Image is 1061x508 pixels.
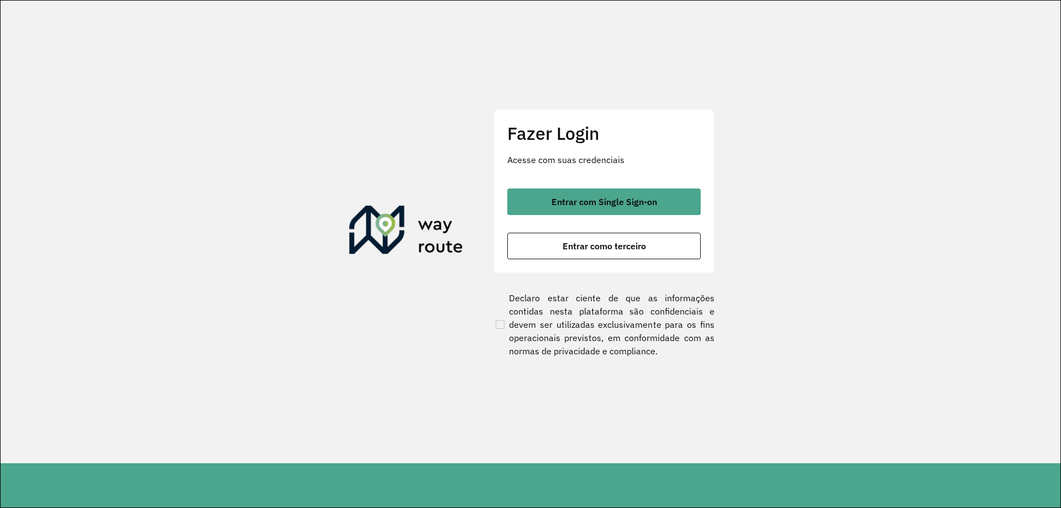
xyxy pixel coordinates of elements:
p: Acesse com suas credenciais [507,153,701,166]
span: Entrar com Single Sign-on [551,197,657,206]
button: button [507,188,701,215]
label: Declaro estar ciente de que as informações contidas nesta plataforma são confidenciais e devem se... [493,291,715,358]
img: Roteirizador AmbevTech [349,206,463,259]
span: Entrar como terceiro [563,242,646,250]
button: button [507,233,701,259]
h2: Fazer Login [507,123,701,144]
